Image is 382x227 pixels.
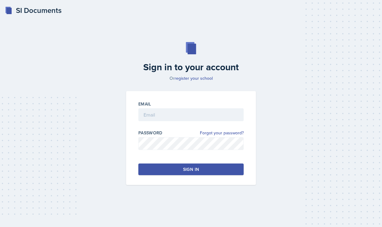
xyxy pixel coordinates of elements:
h2: Sign in to your account [122,62,260,73]
a: SI Documents [5,5,62,16]
a: register your school [174,75,213,81]
label: Email [138,101,151,107]
label: Password [138,130,163,136]
div: Sign in [183,166,199,172]
button: Sign in [138,164,244,175]
input: Email [138,108,244,121]
a: Forgot your password? [200,130,244,136]
p: Or [122,75,260,81]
